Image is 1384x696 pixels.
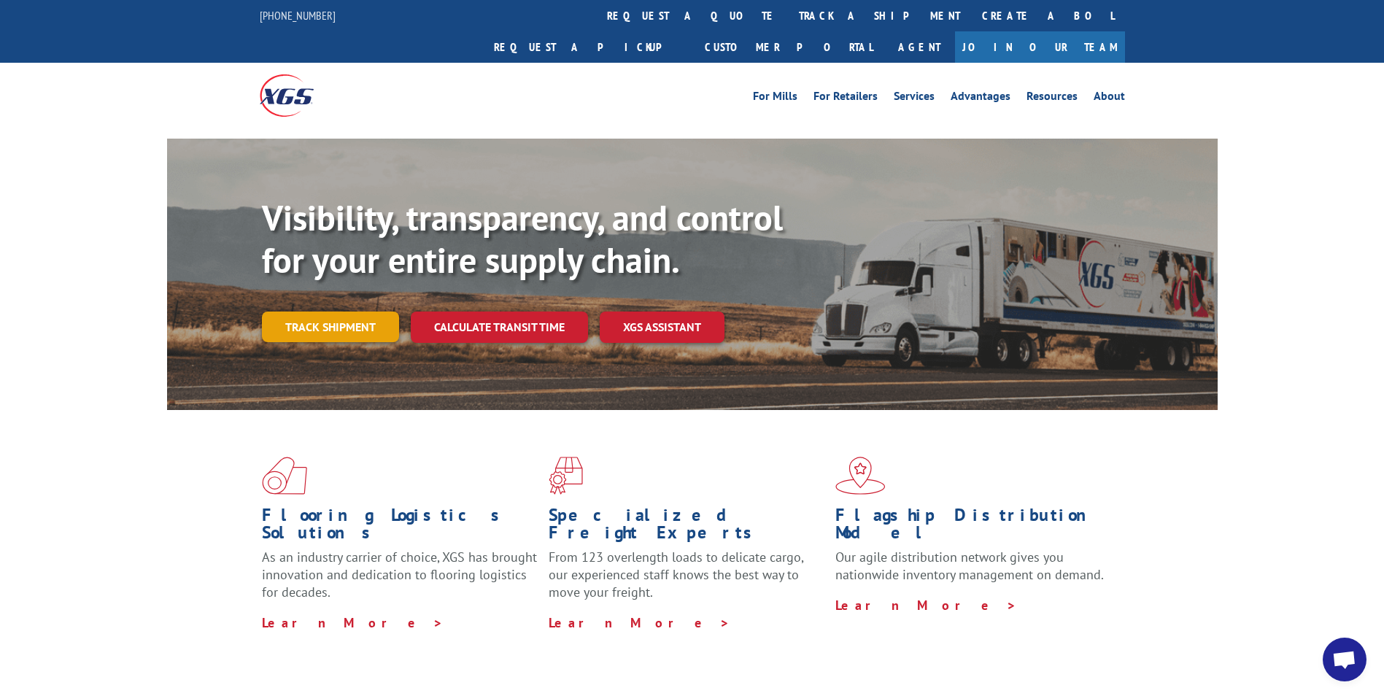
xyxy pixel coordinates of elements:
a: For Mills [753,90,797,107]
div: Open chat [1323,638,1366,681]
h1: Flagship Distribution Model [835,506,1111,549]
a: [PHONE_NUMBER] [260,8,336,23]
p: From 123 overlength loads to delicate cargo, our experienced staff knows the best way to move you... [549,549,824,614]
a: Customer Portal [694,31,884,63]
a: Services [894,90,935,107]
a: Advantages [951,90,1010,107]
a: Agent [884,31,955,63]
img: xgs-icon-total-supply-chain-intelligence-red [262,457,307,495]
span: Our agile distribution network gives you nationwide inventory management on demand. [835,549,1104,583]
a: Learn More > [262,614,444,631]
span: As an industry carrier of choice, XGS has brought innovation and dedication to flooring logistics... [262,549,537,600]
a: Learn More > [549,614,730,631]
a: About [1094,90,1125,107]
img: xgs-icon-flagship-distribution-model-red [835,457,886,495]
a: For Retailers [813,90,878,107]
h1: Specialized Freight Experts [549,506,824,549]
a: Track shipment [262,312,399,342]
h1: Flooring Logistics Solutions [262,506,538,549]
a: Request a pickup [483,31,694,63]
b: Visibility, transparency, and control for your entire supply chain. [262,195,783,282]
a: Resources [1027,90,1078,107]
img: xgs-icon-focused-on-flooring-red [549,457,583,495]
a: Learn More > [835,597,1017,614]
a: XGS ASSISTANT [600,312,724,343]
a: Calculate transit time [411,312,588,343]
a: Join Our Team [955,31,1125,63]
